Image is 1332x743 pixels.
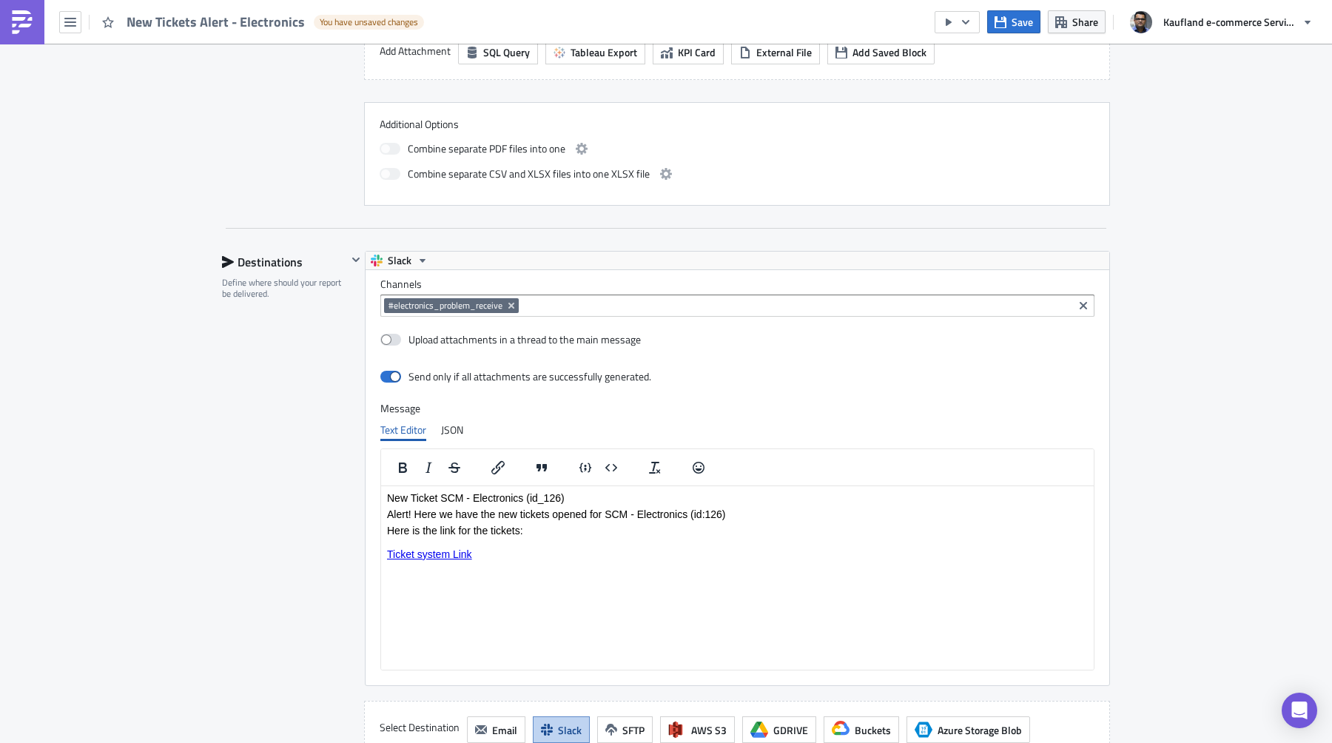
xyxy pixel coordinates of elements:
button: Bold [390,457,415,478]
span: External File [756,44,812,60]
span: Combine separate CSV and XLSX files into one XLSX file [408,165,650,183]
label: Channels [380,278,1094,291]
button: Slack [533,716,590,743]
span: KPI Card [678,44,716,60]
span: Email [492,722,517,738]
button: Insert/edit link [485,457,511,478]
button: Blockquote [529,457,554,478]
span: Tableau Export [571,44,637,60]
div: Define where should your report be delivered. [222,277,347,300]
span: Kaufland e-commerce Services GmbH & Co. KG [1163,14,1296,30]
span: Azure Storage Blob [915,721,932,739]
iframe: Rich Text Area [381,486,1094,670]
div: Open Intercom Messenger [1282,693,1317,728]
button: Email [467,716,525,743]
label: Select Destination [380,716,460,739]
button: Kaufland e-commerce Services GmbH & Co. KG [1121,6,1321,38]
span: Combine separate PDF files into one [408,140,565,158]
button: Remove Tag [505,298,519,313]
label: Upload attachments in a thread to the main message [380,333,641,346]
button: Add Saved Block [827,40,935,64]
button: SFTP [597,716,653,743]
button: Clear selected items [1074,297,1092,315]
img: Avatar [1128,10,1154,35]
span: AWS S3 [691,722,727,738]
span: Save [1012,14,1033,30]
button: Insert code block [599,457,624,478]
button: Azure Storage BlobAzure Storage Blob [906,716,1030,743]
span: New Tickets Alert - Electronics [127,13,306,30]
div: Destinations [222,251,347,273]
button: Emojis [686,457,711,478]
div: Send only if all attachments are successfully generated. [408,370,651,383]
div: Text Editor [380,419,426,441]
span: Slack [558,722,582,738]
span: SFTP [622,722,645,738]
label: Additional Options [380,118,1094,131]
label: Add Attachment [380,40,451,62]
button: Save [987,10,1040,33]
button: Strikethrough [442,457,467,478]
div: JSON [441,419,463,441]
img: PushMetrics [10,10,34,34]
span: Share [1072,14,1098,30]
button: Slack [366,252,434,269]
button: SQL Query [458,40,538,64]
span: GDRIVE [773,722,808,738]
span: Slack [388,252,411,269]
span: Buckets [855,722,891,738]
label: Message [380,402,1094,415]
button: Hide content [347,251,365,269]
button: GDRIVE [742,716,816,743]
button: Clear formatting [642,457,667,478]
button: Share [1048,10,1106,33]
button: Italic [416,457,441,478]
button: Tableau Export [545,40,645,64]
span: #electronics_problem_receive [388,300,502,312]
span: You have unsaved changes [320,16,418,28]
button: AWS S3 [660,716,735,743]
span: Add Saved Block [852,44,926,60]
span: SQL Query [483,44,530,60]
button: External File [731,40,820,64]
span: Azure Storage Blob [938,722,1022,738]
button: Buckets [824,716,899,743]
button: KPI Card [653,40,724,64]
button: Insert code line [573,457,598,478]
